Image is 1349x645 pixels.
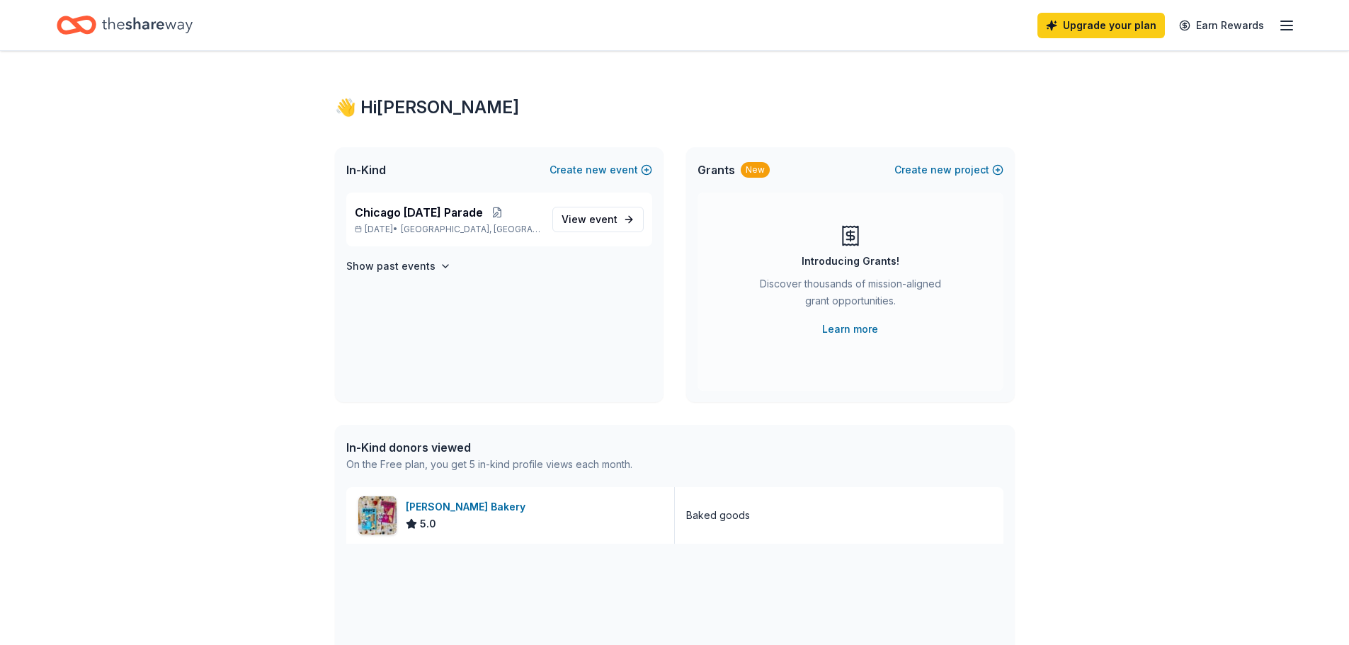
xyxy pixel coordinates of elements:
[589,213,617,225] span: event
[420,515,436,532] span: 5.0
[802,253,899,270] div: Introducing Grants!
[894,161,1003,178] button: Createnewproject
[355,224,541,235] p: [DATE] •
[358,496,397,535] img: Image for Bobo's Bakery
[741,162,770,178] div: New
[562,211,617,228] span: View
[346,439,632,456] div: In-Kind donors viewed
[406,498,531,515] div: [PERSON_NAME] Bakery
[401,224,540,235] span: [GEOGRAPHIC_DATA], [GEOGRAPHIC_DATA]
[335,96,1015,119] div: 👋 Hi [PERSON_NAME]
[822,321,878,338] a: Learn more
[550,161,652,178] button: Createnewevent
[346,258,436,275] h4: Show past events
[346,258,451,275] button: Show past events
[586,161,607,178] span: new
[552,207,644,232] a: View event
[57,8,193,42] a: Home
[698,161,735,178] span: Grants
[355,204,483,221] span: Chicago [DATE] Parade
[754,275,947,315] div: Discover thousands of mission-aligned grant opportunities.
[1171,13,1273,38] a: Earn Rewards
[346,161,386,178] span: In-Kind
[346,456,632,473] div: On the Free plan, you get 5 in-kind profile views each month.
[1037,13,1165,38] a: Upgrade your plan
[686,507,750,524] div: Baked goods
[930,161,952,178] span: new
